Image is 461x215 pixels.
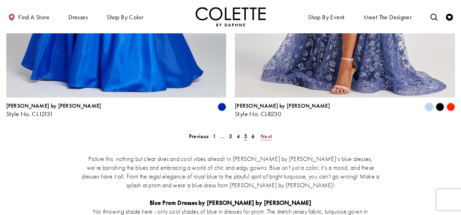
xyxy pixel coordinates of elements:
span: Next [260,133,272,140]
span: Shop By Event [308,14,344,21]
img: Colette by Daphne [196,7,266,26]
i: Black [436,103,444,111]
a: Next Page [258,131,274,141]
span: ... [221,133,225,140]
a: ... [218,131,227,141]
i: Scarlet [447,103,455,111]
span: 4 [237,133,240,140]
a: Meet the designer [362,7,414,26]
a: 1 [211,131,218,141]
a: 6 [249,131,257,141]
strong: Blue Prom Dresses by [PERSON_NAME] by [PERSON_NAME] [150,199,311,207]
span: Shop By Event [306,7,346,26]
span: 3 [229,133,232,140]
span: Shop by color [107,14,143,21]
span: Find a store [18,14,49,21]
span: Style No. CL8230 [235,110,281,118]
span: Dresses [67,7,89,26]
p: Picture this: nothing but clear skies and cool vibes ahead! In [PERSON_NAME] by [PERSON_NAME]’s b... [82,154,380,189]
span: 6 [251,133,255,140]
div: Colette by Daphne Style No. CL12131 [6,103,101,117]
a: Check Wishlist [444,7,455,26]
span: [PERSON_NAME] by [PERSON_NAME] [235,102,330,109]
span: Shop by color [105,7,145,26]
a: Toggle search [429,7,439,26]
div: Colette by Daphne Style No. CL8230 [235,103,330,117]
span: Meet the designer [364,14,412,21]
span: 5 [244,133,247,140]
a: Prev Page [187,131,211,141]
span: Previous [189,133,209,140]
a: 4 [235,131,242,141]
a: Visit Home Page [196,7,266,26]
i: Royal Blue [218,103,226,111]
i: Periwinkle [425,103,433,111]
a: 3 [227,131,234,141]
span: Style No. CL12131 [6,110,53,118]
a: Find a store [6,7,51,26]
span: Dresses [68,14,88,21]
span: [PERSON_NAME] by [PERSON_NAME] [6,102,101,109]
span: Current page [242,131,249,141]
span: 1 [213,133,216,140]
